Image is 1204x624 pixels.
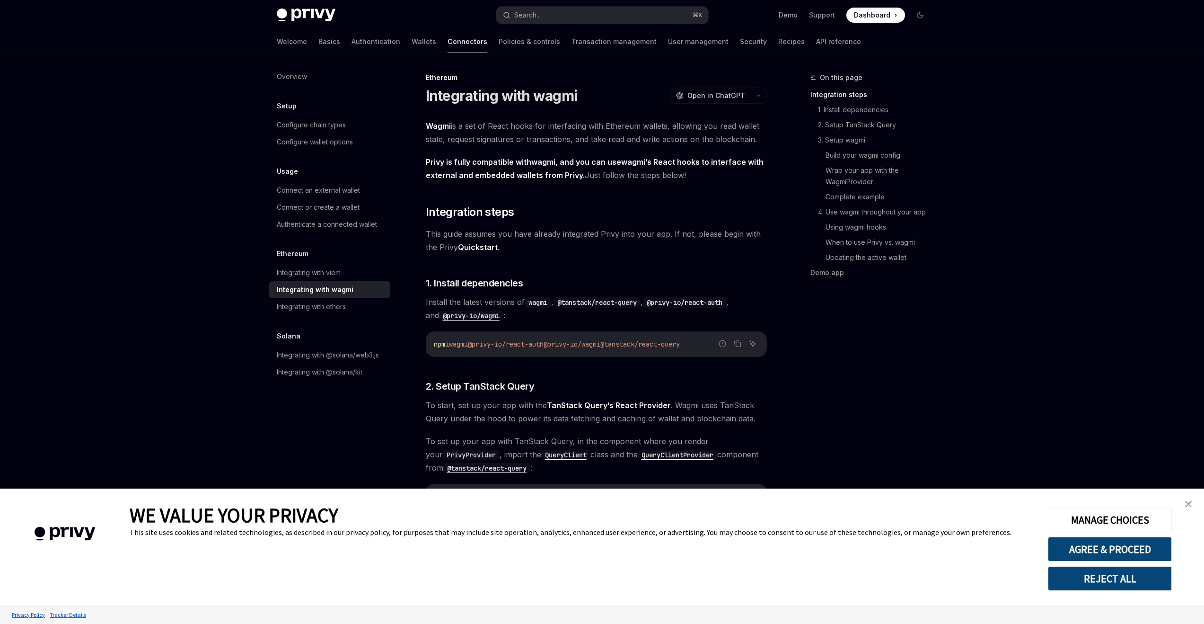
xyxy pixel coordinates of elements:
a: @tanstack/react-query [554,297,641,307]
code: QueryClient [541,450,590,460]
span: is a set of React hooks for interfacing with Ethereum wallets, allowing you read wallet state, re... [426,119,767,146]
span: Just follow the steps below! [426,155,767,182]
a: User management [668,30,729,53]
img: dark logo [277,9,335,22]
span: Dashboard [854,10,890,20]
div: Configure chain types [277,119,346,131]
span: Integration steps [426,205,514,220]
a: API reference [816,30,861,53]
div: Configure wallet options [277,136,353,148]
span: ⌘ K [693,11,703,19]
div: This site uses cookies and related technologies, as described in our privacy policy, for purposes... [130,527,1034,537]
a: 4. Use wagmi throughout your app [810,205,935,220]
span: On this page [820,72,862,83]
span: @tanstack/react-query [600,340,680,348]
a: Configure wallet options [269,134,390,151]
a: Transaction management [571,30,657,53]
span: Install the latest versions of , , , and : [426,295,767,322]
a: Demo [779,10,798,20]
a: Using wagmi hooks [810,220,935,235]
div: Integrating with @solana/kit [277,366,362,378]
a: close banner [1179,495,1198,514]
a: Policies & controls [499,30,560,53]
button: AGREE & PROCEED [1048,537,1172,562]
a: wagmi [531,157,555,167]
a: Demo app [810,265,935,280]
button: REJECT ALL [1048,566,1172,591]
a: Connect an external wallet [269,182,390,199]
a: @privy-io/react-auth [643,297,726,307]
a: Basics [318,30,340,53]
a: Integrating with @solana/kit [269,364,390,381]
a: 3. Setup wagmi [810,133,935,148]
img: close banner [1185,501,1192,508]
span: 1. Install dependencies [426,276,523,290]
code: @privy-io/react-auth [643,297,726,308]
img: company logo [14,513,115,554]
span: npm [434,340,445,348]
a: Quickstart [458,242,498,252]
code: @tanstack/react-query [443,463,530,473]
a: Updating the active wallet [810,250,935,265]
div: Connect an external wallet [277,185,360,196]
span: i [445,340,449,348]
a: Recipes [778,30,805,53]
span: Open in ChatGPT [687,91,745,100]
a: Overview [269,68,390,85]
span: wagmi [449,340,468,348]
h5: Ethereum [277,248,308,259]
a: 2. Setup TanStack Query [810,117,935,133]
h1: Integrating with wagmi [426,87,578,104]
span: @privy-io/react-auth [468,340,544,348]
button: MANAGE CHOICES [1048,508,1172,532]
code: @tanstack/react-query [554,297,641,308]
a: Integrating with viem [269,264,390,281]
span: To set up your app with TanStack Query, in the component where you render your , import the class... [426,435,767,474]
a: Authentication [352,30,400,53]
a: Wagmi [426,121,451,131]
a: TanStack Query’s React Provider [547,401,671,410]
h5: Usage [277,166,298,177]
a: @tanstack/react-query [443,463,530,472]
code: @privy-io/wagmi [439,311,503,321]
span: To start, set up your app with the . Wagmi uses TanStack Query under the hood to power its data f... [426,399,767,425]
a: Complete example [810,189,935,205]
h5: Setup [277,100,297,112]
a: QueryClientProvider [638,450,717,459]
div: Authenticate a connected wallet [277,219,377,230]
a: wagmi [525,297,551,307]
div: Integrating with wagmi [277,284,353,295]
h5: Solana [277,330,300,342]
a: Build your wagmi config [810,148,935,163]
strong: Privy is fully compatible with , and you can use ’s React hooks to interface with external and em... [426,157,764,180]
button: Copy the contents from the code block [731,338,744,350]
button: Search...⌘K [496,7,708,24]
span: WE VALUE YOUR PRIVACY [130,503,338,527]
code: PrivyProvider [443,450,500,460]
a: Integrating with ethers [269,298,390,315]
a: When to use Privy vs. wagmi [810,235,935,250]
a: Dashboard [846,8,905,23]
a: Wallets [412,30,436,53]
div: Integrating with @solana/web3.js [277,349,379,361]
a: Wrap your app with the WagmiProvider [810,163,935,189]
code: QueryClientProvider [638,450,717,460]
div: Connect or create a wallet [277,202,360,213]
a: Tracker Details [47,606,88,623]
div: Integrating with ethers [277,301,346,312]
span: 2. Setup TanStack Query [426,380,535,393]
button: Open in ChatGPT [670,88,751,104]
button: Report incorrect code [716,338,729,350]
div: Integrating with viem [277,267,341,278]
div: Ethereum [426,73,767,82]
button: Ask AI [747,338,759,350]
a: Welcome [277,30,307,53]
button: Toggle dark mode [913,8,928,23]
a: 1. Install dependencies [810,102,935,117]
a: Integrating with wagmi [269,281,390,298]
a: Configure chain types [269,116,390,134]
a: Integration steps [810,87,935,102]
a: wagmi [621,157,645,167]
a: QueryClient [541,450,590,459]
a: Privacy Policy [9,606,47,623]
